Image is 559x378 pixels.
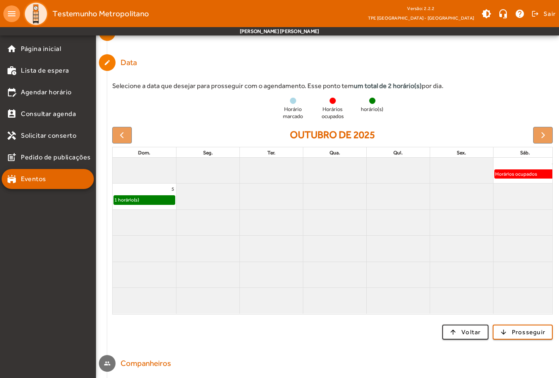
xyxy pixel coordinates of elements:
[7,87,17,97] mat-icon: edit_calendar
[495,170,538,178] div: Horários ocupados
[392,148,404,157] a: quinta-feira
[21,174,46,184] span: Eventos
[493,325,553,340] button: Prosseguir
[276,106,310,120] span: Horário marcado
[104,59,111,66] mat-icon: create
[519,148,531,157] a: sábado
[114,196,139,204] div: 1 horário(s)
[136,148,152,157] a: domingo
[316,106,349,120] span: Horários ocupados
[170,184,176,194] a: 5 de outubro de 2025
[461,328,481,337] span: Voltar
[512,328,546,337] span: Prosseguir
[21,66,69,76] span: Lista de espera
[3,5,20,22] mat-icon: menu
[7,109,17,119] mat-icon: perm_contact_calendar
[550,158,556,169] a: 4 de outubro de 2025
[544,7,556,20] span: Sair
[113,184,176,210] td: 5 de outubro de 2025
[354,82,422,90] strong: um total de 2 horário(s)
[368,14,474,22] span: TPE [GEOGRAPHIC_DATA] - [GEOGRAPHIC_DATA]
[368,3,474,14] div: Versão: 2.2.2
[7,131,17,141] mat-icon: handyman
[530,8,556,20] button: Sair
[7,152,17,162] mat-icon: post_add
[121,358,171,370] div: Companheiros
[20,1,149,26] a: Testemunho Metropolitano
[21,109,76,119] span: Consultar agenda
[112,81,553,91] div: Selecione a data que desejar para prosseguir com o agendamento. Esse ponto tem por dia.
[23,1,48,26] img: Logo TPE
[104,360,111,367] mat-icon: people
[201,148,214,157] a: segunda-feira
[21,152,91,162] span: Pedido de publicações
[7,174,17,184] mat-icon: stadium
[121,57,141,69] div: Data
[53,7,149,20] span: Testemunho Metropolitano
[493,158,556,184] td: 4 de outubro de 2025
[328,148,342,157] a: quarta-feira
[7,66,17,76] mat-icon: work_history
[21,131,76,141] span: Solicitar conserto
[21,44,61,54] span: Página inicial
[361,106,383,113] span: horário(s)
[21,87,72,97] span: Agendar horário
[290,129,375,141] h2: outubro de 2025
[7,44,17,54] mat-icon: home
[442,325,488,340] button: Voltar
[266,148,277,157] a: terça-feira
[455,148,468,157] a: sexta-feira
